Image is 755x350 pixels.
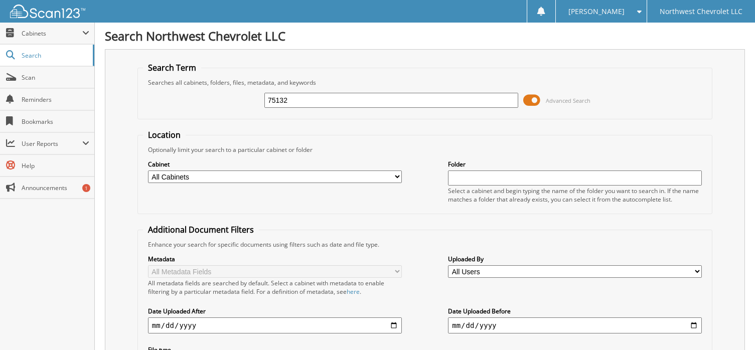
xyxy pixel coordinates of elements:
[448,317,702,333] input: end
[148,255,402,263] label: Metadata
[148,160,402,168] label: Cabinet
[448,307,702,315] label: Date Uploaded Before
[143,240,707,249] div: Enhance your search for specific documents using filters such as date and file type.
[568,9,625,15] span: [PERSON_NAME]
[448,187,702,204] div: Select a cabinet and begin typing the name of the folder you want to search in. If the name match...
[22,29,82,38] span: Cabinets
[546,97,590,104] span: Advanced Search
[82,184,90,192] div: 1
[143,78,707,87] div: Searches all cabinets, folders, files, metadata, and keywords
[660,9,742,15] span: Northwest Chevrolet LLC
[22,161,89,170] span: Help
[148,279,402,296] div: All metadata fields are searched by default. Select a cabinet with metadata to enable filtering b...
[10,5,85,18] img: scan123-logo-white.svg
[22,117,89,126] span: Bookmarks
[22,95,89,104] span: Reminders
[143,224,259,235] legend: Additional Document Filters
[105,28,745,44] h1: Search Northwest Chevrolet LLC
[22,184,89,192] span: Announcements
[143,62,201,73] legend: Search Term
[22,51,88,60] span: Search
[143,145,707,154] div: Optionally limit your search to a particular cabinet or folder
[22,139,82,148] span: User Reports
[448,255,702,263] label: Uploaded By
[705,302,755,350] iframe: Chat Widget
[347,287,360,296] a: here
[148,307,402,315] label: Date Uploaded After
[448,160,702,168] label: Folder
[148,317,402,333] input: start
[22,73,89,82] span: Scan
[143,129,186,140] legend: Location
